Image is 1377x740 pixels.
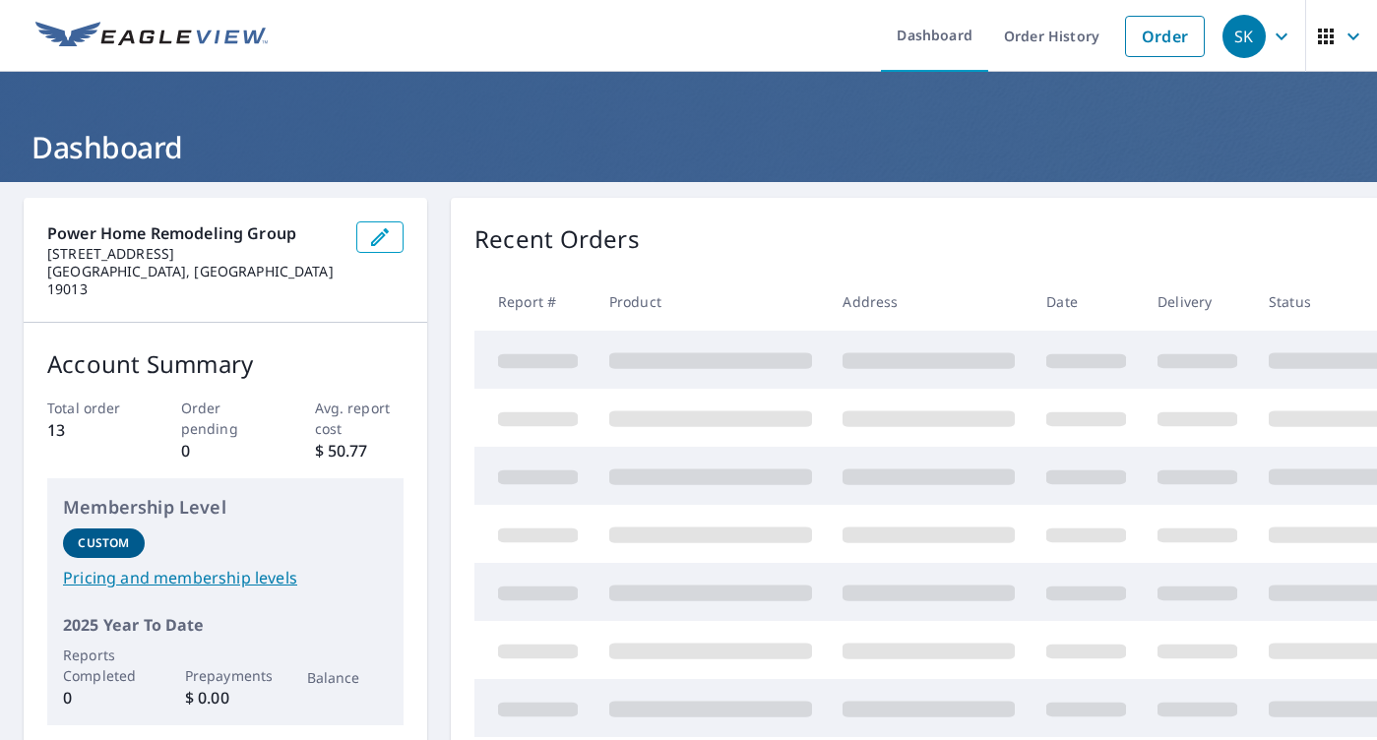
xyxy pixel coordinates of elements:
[1031,273,1142,331] th: Date
[181,439,271,462] p: 0
[63,566,388,589] a: Pricing and membership levels
[185,686,267,709] p: $ 0.00
[24,127,1353,167] h1: Dashboard
[47,398,137,418] p: Total order
[827,273,1031,331] th: Address
[63,613,388,637] p: 2025 Year To Date
[78,534,129,552] p: Custom
[181,398,271,439] p: Order pending
[47,221,341,245] p: Power Home Remodeling Group
[474,221,640,257] p: Recent Orders
[594,273,828,331] th: Product
[1125,16,1205,57] a: Order
[315,439,405,462] p: $ 50.77
[307,667,389,688] p: Balance
[47,263,341,298] p: [GEOGRAPHIC_DATA], [GEOGRAPHIC_DATA] 19013
[1222,15,1266,58] div: SK
[63,494,388,521] p: Membership Level
[47,346,404,382] p: Account Summary
[63,645,145,686] p: Reports Completed
[315,398,405,439] p: Avg. report cost
[35,22,268,51] img: EV Logo
[474,273,594,331] th: Report #
[185,665,267,686] p: Prepayments
[63,686,145,709] p: 0
[47,418,137,442] p: 13
[47,245,341,263] p: [STREET_ADDRESS]
[1142,273,1253,331] th: Delivery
